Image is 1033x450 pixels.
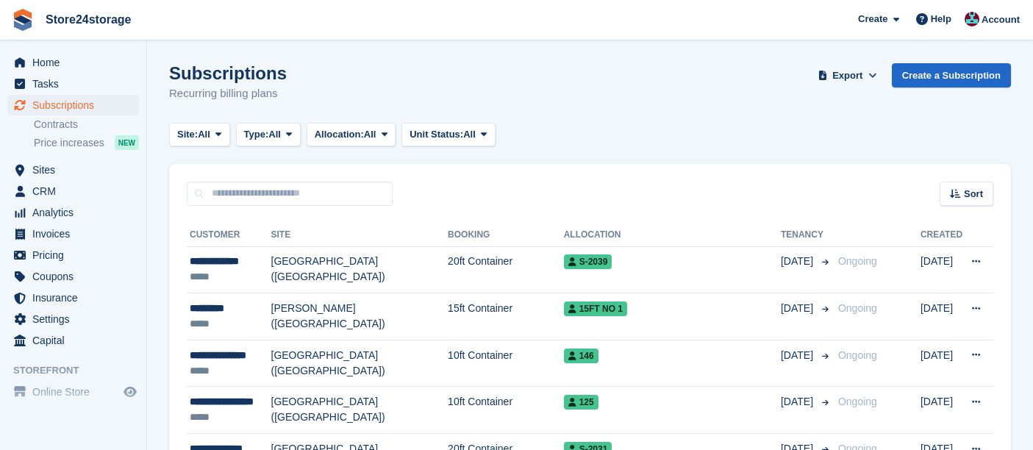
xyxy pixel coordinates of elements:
[121,383,139,401] a: Preview store
[32,266,121,287] span: Coupons
[892,63,1011,87] a: Create a Subscription
[271,340,448,387] td: [GEOGRAPHIC_DATA] ([GEOGRAPHIC_DATA])
[781,254,816,269] span: [DATE]
[858,12,887,26] span: Create
[32,160,121,180] span: Sites
[40,7,137,32] a: Store24storage
[401,123,495,147] button: Unit Status: All
[12,9,34,31] img: stora-icon-8386f47178a22dfd0bd8f6a31ec36ba5ce8667c1dd55bd0f319d3a0aa187defe.svg
[965,12,979,26] img: George
[244,127,269,142] span: Type:
[7,245,139,265] a: menu
[307,123,396,147] button: Allocation: All
[781,348,816,363] span: [DATE]
[169,85,287,102] p: Recurring billing plans
[921,387,962,434] td: [DATE]
[921,224,962,247] th: Created
[7,266,139,287] a: menu
[7,224,139,244] a: menu
[931,12,951,26] span: Help
[448,246,564,293] td: 20ft Container
[781,394,816,410] span: [DATE]
[271,293,448,340] td: [PERSON_NAME] ([GEOGRAPHIC_DATA])
[32,95,121,115] span: Subscriptions
[921,293,962,340] td: [DATE]
[13,363,146,378] span: Storefront
[463,127,476,142] span: All
[32,330,121,351] span: Capital
[964,187,983,201] span: Sort
[271,246,448,293] td: [GEOGRAPHIC_DATA] ([GEOGRAPHIC_DATA])
[34,136,104,150] span: Price increases
[921,340,962,387] td: [DATE]
[268,127,281,142] span: All
[564,254,612,269] span: S-2039
[564,349,598,363] span: 146
[7,330,139,351] a: menu
[815,63,880,87] button: Export
[198,127,210,142] span: All
[236,123,301,147] button: Type: All
[7,181,139,201] a: menu
[315,127,364,142] span: Allocation:
[7,309,139,329] a: menu
[32,309,121,329] span: Settings
[781,301,816,316] span: [DATE]
[838,302,877,314] span: Ongoing
[187,224,271,247] th: Customer
[7,202,139,223] a: menu
[32,287,121,308] span: Insurance
[448,387,564,434] td: 10ft Container
[169,123,230,147] button: Site: All
[921,246,962,293] td: [DATE]
[271,387,448,434] td: [GEOGRAPHIC_DATA] ([GEOGRAPHIC_DATA])
[32,382,121,402] span: Online Store
[7,382,139,402] a: menu
[169,63,287,83] h1: Subscriptions
[34,118,139,132] a: Contracts
[564,395,598,410] span: 125
[832,68,862,83] span: Export
[448,293,564,340] td: 15ft Container
[448,224,564,247] th: Booking
[564,224,781,247] th: Allocation
[838,349,877,361] span: Ongoing
[838,396,877,407] span: Ongoing
[7,160,139,180] a: menu
[32,52,121,73] span: Home
[7,52,139,73] a: menu
[271,224,448,247] th: Site
[982,12,1020,27] span: Account
[34,135,139,151] a: Price increases NEW
[564,301,627,316] span: 15FT No 1
[32,74,121,94] span: Tasks
[177,127,198,142] span: Site:
[32,224,121,244] span: Invoices
[364,127,376,142] span: All
[781,224,832,247] th: Tenancy
[448,340,564,387] td: 10ft Container
[32,245,121,265] span: Pricing
[115,135,139,150] div: NEW
[838,255,877,267] span: Ongoing
[7,74,139,94] a: menu
[410,127,463,142] span: Unit Status:
[32,202,121,223] span: Analytics
[7,95,139,115] a: menu
[7,287,139,308] a: menu
[32,181,121,201] span: CRM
